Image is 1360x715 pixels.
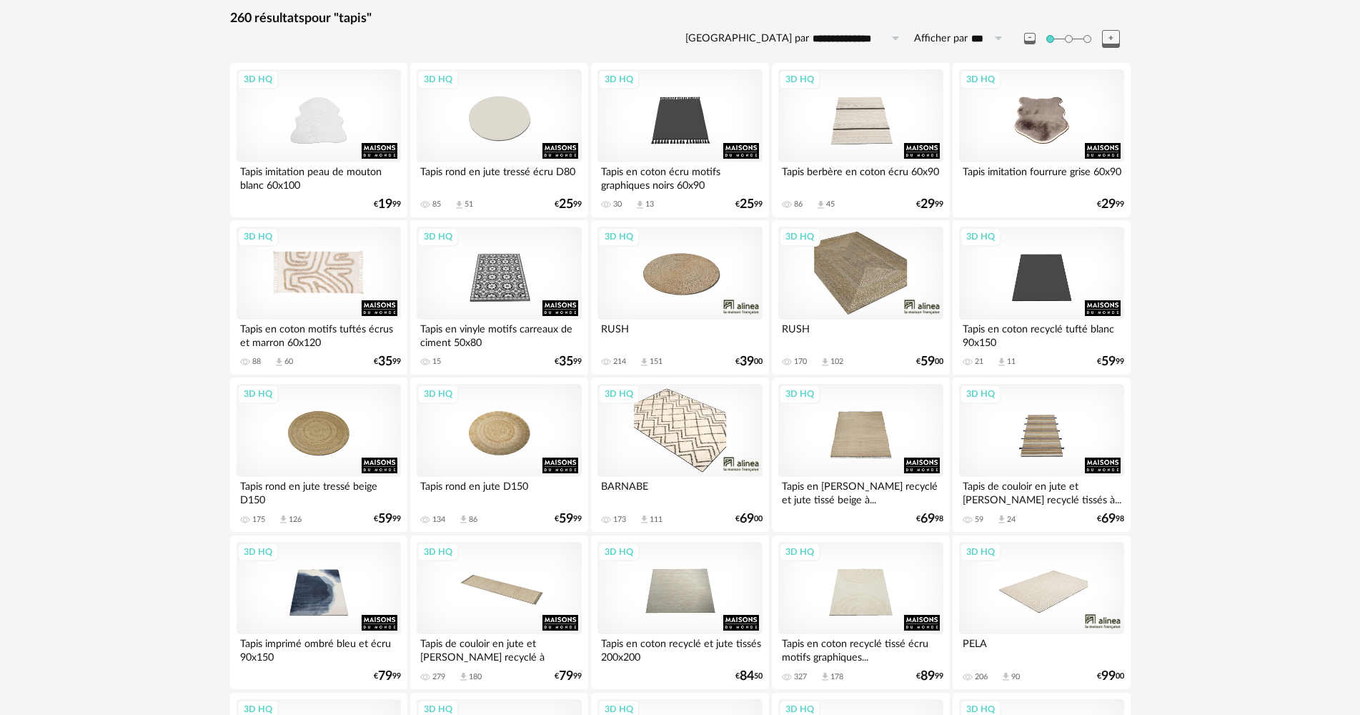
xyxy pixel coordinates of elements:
span: Download icon [820,671,830,682]
div: 85 [432,199,441,209]
div: 279 [432,672,445,682]
div: 13 [645,199,654,209]
div: 178 [830,672,843,682]
div: € 00 [735,514,763,524]
span: Download icon [639,357,650,368]
div: 3D HQ [598,385,640,403]
div: € 99 [1097,357,1124,367]
div: 206 [975,672,988,682]
div: Tapis en coton recyclé et jute tissés 200x200 [597,634,762,663]
a: 3D HQ Tapis de couloir en jute et [PERSON_NAME] recyclé tissés à... 59 Download icon 24 €6998 [953,378,1130,532]
div: 126 [289,515,302,525]
span: 35 [559,357,573,367]
span: Download icon [454,199,465,210]
span: Download icon [820,357,830,368]
div: € 99 [916,199,943,209]
div: Tapis imprimé ombré bleu et écru 90x150 [237,634,401,663]
span: 19 [378,199,392,209]
div: 173 [613,515,626,525]
div: € 99 [555,357,582,367]
a: 3D HQ Tapis en coton recyclé tissé écru motifs graphiques... 327 Download icon 178 €8999 [772,536,949,690]
span: Download icon [635,199,645,210]
span: 69 [740,514,754,524]
span: 69 [1101,514,1116,524]
div: 21 [975,357,983,367]
div: 3D HQ [237,70,279,89]
div: Tapis rond en jute tressé beige D150 [237,477,401,506]
div: Tapis de couloir en jute et [PERSON_NAME] recyclé à franges... [417,634,581,663]
div: € 99 [555,671,582,681]
div: 180 [469,672,482,682]
div: 88 [252,357,261,367]
div: 90 [1011,672,1020,682]
label: [GEOGRAPHIC_DATA] par [685,32,809,46]
label: Afficher par [914,32,968,46]
div: 3D HQ [779,227,820,246]
div: € 99 [1097,199,1124,209]
span: 25 [740,199,754,209]
div: Tapis de couloir en jute et [PERSON_NAME] recyclé tissés à... [959,477,1123,506]
span: 59 [559,514,573,524]
div: 3D HQ [598,70,640,89]
div: Tapis imitation fourrure grise 60x90 [959,162,1123,191]
a: 3D HQ Tapis imitation fourrure grise 60x90 €2999 [953,63,1130,217]
a: 3D HQ PELA 206 Download icon 90 €9900 [953,536,1130,690]
div: 134 [432,515,445,525]
div: € 99 [735,199,763,209]
div: 3D HQ [417,385,459,403]
a: 3D HQ Tapis rond en jute tressé écru D80 85 Download icon 51 €2599 [410,63,587,217]
div: 60 [284,357,293,367]
span: 59 [378,514,392,524]
div: 3D HQ [417,70,459,89]
a: 3D HQ Tapis en coton recyclé et jute tissés 200x200 €8450 [591,536,768,690]
div: 3D HQ [237,227,279,246]
div: 3D HQ [960,70,1001,89]
span: 69 [920,514,935,524]
div: € 00 [916,357,943,367]
span: pour "tapis" [304,12,372,25]
div: RUSH [597,320,762,348]
div: € 98 [1097,514,1124,524]
div: Tapis berbère en coton écru 60x90 [778,162,943,191]
div: RUSH [778,320,943,348]
span: Download icon [639,514,650,525]
div: Tapis rond en jute D150 [417,477,581,506]
a: 3D HQ Tapis en coton écru motifs graphiques noirs 60x90 30 Download icon 13 €2599 [591,63,768,217]
a: 3D HQ Tapis de couloir en jute et [PERSON_NAME] recyclé à franges... 279 Download icon 180 €7999 [410,536,587,690]
div: € 99 [374,199,401,209]
a: 3D HQ Tapis rond en jute tressé beige D150 175 Download icon 126 €5999 [230,378,407,532]
div: € 99 [555,514,582,524]
a: 3D HQ RUSH 214 Download icon 151 €3900 [591,220,768,375]
span: 35 [378,357,392,367]
a: 3D HQ BARNABE 173 Download icon 111 €6900 [591,378,768,532]
span: Download icon [458,514,469,525]
div: 3D HQ [598,543,640,561]
div: € 00 [1097,671,1124,681]
a: 3D HQ Tapis en coton recyclé tufté blanc 90x150 21 Download icon 11 €5999 [953,220,1130,375]
span: Download icon [274,357,284,368]
span: 59 [920,357,935,367]
span: Download icon [278,514,289,525]
div: Tapis en coton motifs tuftés écrus et marron 60x120 [237,320,401,348]
div: BARNABE [597,477,762,506]
div: 175 [252,515,265,525]
div: € 99 [374,357,401,367]
div: 3D HQ [960,227,1001,246]
a: 3D HQ Tapis en vinyle motifs carreaux de ciment 50x80 15 €3599 [410,220,587,375]
div: € 99 [916,671,943,681]
div: 260 résultats [230,11,1131,27]
div: Tapis rond en jute tressé écru D80 [417,162,581,191]
div: Tapis en coton recyclé tufté blanc 90x150 [959,320,1123,348]
span: Download icon [1001,671,1011,682]
div: Tapis en [PERSON_NAME] recyclé et jute tissé beige à... [778,477,943,506]
div: Tapis imitation peau de mouton blanc 60x100 [237,162,401,191]
div: € 00 [735,357,763,367]
div: 111 [650,515,662,525]
div: 86 [794,199,803,209]
div: 30 [613,199,622,209]
div: 15 [432,357,441,367]
div: 3D HQ [779,385,820,403]
div: € 99 [555,199,582,209]
div: 327 [794,672,807,682]
div: Tapis en coton écru motifs graphiques noirs 60x90 [597,162,762,191]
